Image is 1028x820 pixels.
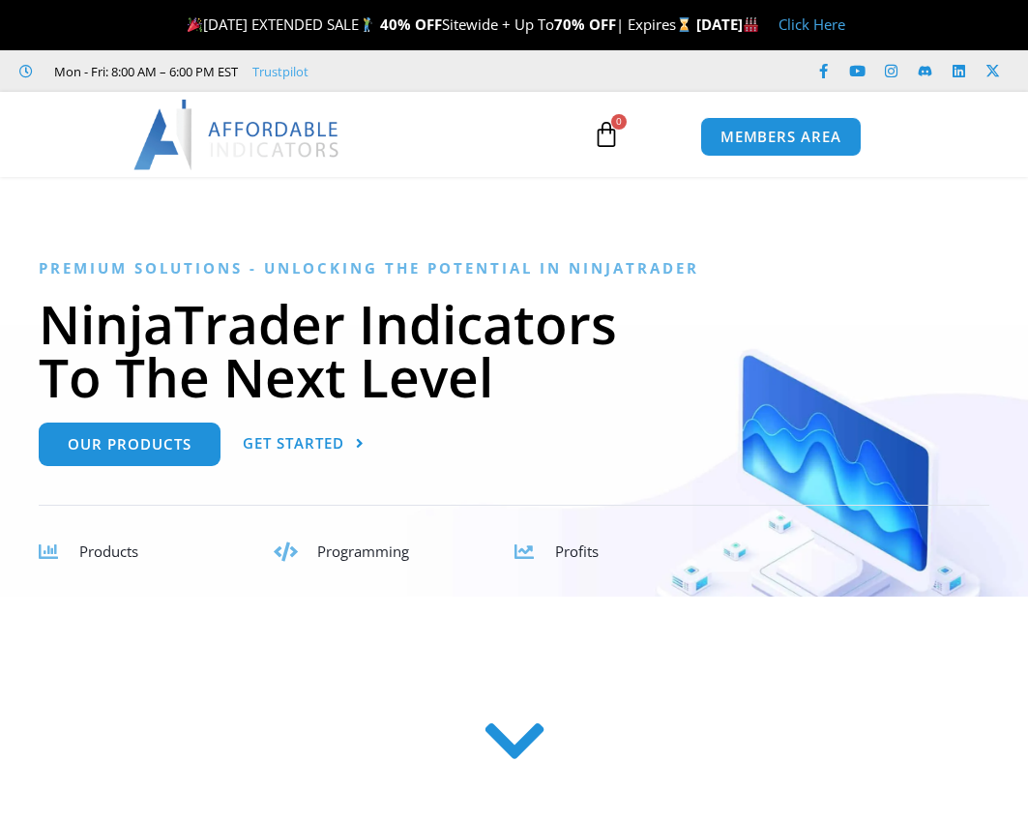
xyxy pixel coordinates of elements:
[79,542,138,561] span: Products
[744,17,758,32] img: 🏭
[68,437,191,452] span: Our Products
[700,117,862,157] a: MEMBERS AREA
[564,106,649,162] a: 0
[611,114,627,130] span: 0
[39,297,989,403] h1: NinjaTrader Indicators To The Next Level
[360,17,374,32] img: 🏌️‍♂️
[555,542,599,561] span: Profits
[720,130,841,144] span: MEMBERS AREA
[49,60,238,83] span: Mon - Fri: 8:00 AM – 6:00 PM EST
[317,542,409,561] span: Programming
[696,15,759,34] strong: [DATE]
[778,15,845,34] a: Click Here
[243,423,365,466] a: Get Started
[252,60,308,83] a: Trustpilot
[39,423,220,466] a: Our Products
[243,436,344,451] span: Get Started
[188,17,202,32] img: 🎉
[677,17,691,32] img: ⌛
[39,259,989,278] h6: Premium Solutions - Unlocking the Potential in NinjaTrader
[183,15,695,34] span: [DATE] EXTENDED SALE Sitewide + Up To | Expires
[133,100,341,169] img: LogoAI | Affordable Indicators – NinjaTrader
[554,15,616,34] strong: 70% OFF
[380,15,442,34] strong: 40% OFF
